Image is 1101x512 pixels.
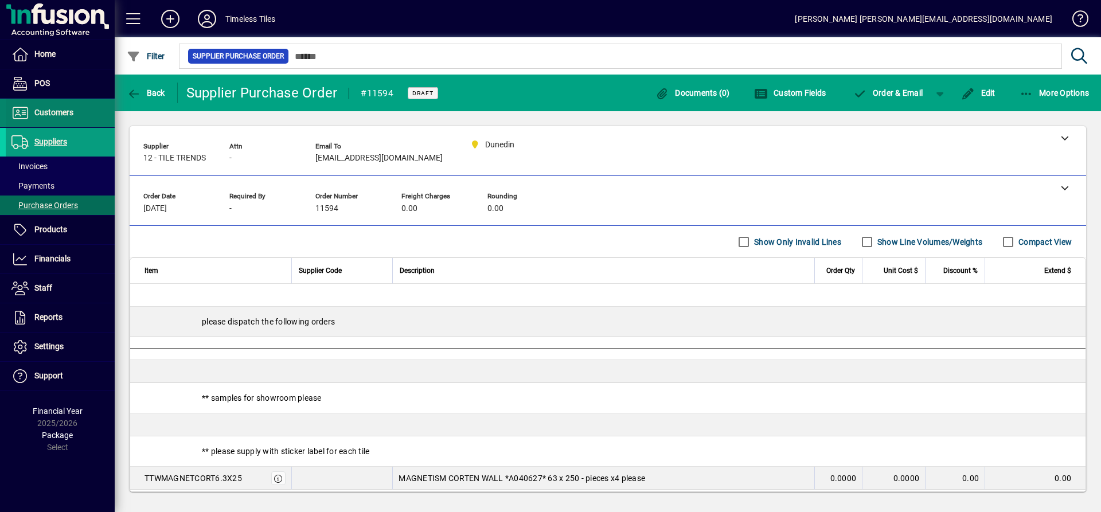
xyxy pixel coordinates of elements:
[6,362,115,390] a: Support
[754,88,826,97] span: Custom Fields
[130,436,1086,466] div: ** please supply with sticker label for each tile
[34,49,56,58] span: Home
[225,10,275,28] div: Timeless Tiles
[6,245,115,273] a: Financials
[862,467,925,490] td: 0.0000
[6,176,115,196] a: Payments
[399,472,645,484] span: MAGNETISM CORTEN WALL *A040627* 63 x 250 - pieces x4 please
[6,196,115,215] a: Purchase Orders
[34,312,63,322] span: Reports
[145,264,158,277] span: Item
[795,10,1052,28] div: [PERSON_NAME] [PERSON_NAME][EMAIL_ADDRESS][DOMAIN_NAME]
[6,216,115,244] a: Products
[145,472,242,484] div: TTWMAGNETCORT6.3X25
[315,204,338,213] span: 11594
[487,204,503,213] span: 0.00
[943,264,978,277] span: Discount %
[115,83,178,103] app-page-header-button: Back
[34,283,52,292] span: Staff
[752,236,841,248] label: Show Only Invalid Lines
[34,79,50,88] span: POS
[985,467,1086,490] td: 0.00
[412,89,434,97] span: Draft
[34,254,71,263] span: Financials
[875,236,982,248] label: Show Line Volumes/Weights
[11,162,48,171] span: Invoices
[229,204,232,213] span: -
[814,467,862,490] td: 0.0000
[884,264,918,277] span: Unit Cost $
[847,83,928,103] button: Order & Email
[42,431,73,440] span: Package
[193,50,284,62] span: Supplier Purchase Order
[229,154,232,163] span: -
[826,264,855,277] span: Order Qty
[127,88,165,97] span: Back
[127,52,165,61] span: Filter
[1020,88,1090,97] span: More Options
[34,137,67,146] span: Suppliers
[34,342,64,351] span: Settings
[6,274,115,303] a: Staff
[6,40,115,69] a: Home
[189,9,225,29] button: Profile
[124,83,168,103] button: Back
[853,88,923,97] span: Order & Email
[925,467,985,490] td: 0.00
[1044,264,1071,277] span: Extend $
[130,307,1086,337] div: please dispatch the following orders
[961,88,995,97] span: Edit
[958,83,998,103] button: Edit
[152,9,189,29] button: Add
[143,154,206,163] span: 12 - TILE TRENDS
[11,201,78,210] span: Purchase Orders
[655,88,730,97] span: Documents (0)
[143,204,167,213] span: [DATE]
[33,407,83,416] span: Financial Year
[653,83,733,103] button: Documents (0)
[130,383,1086,413] div: ** samples for showroom please
[34,108,73,117] span: Customers
[186,84,338,102] div: Supplier Purchase Order
[6,99,115,127] a: Customers
[315,154,443,163] span: [EMAIL_ADDRESS][DOMAIN_NAME]
[400,264,435,277] span: Description
[1064,2,1087,40] a: Knowledge Base
[124,46,168,67] button: Filter
[361,84,393,103] div: #11594
[6,333,115,361] a: Settings
[1016,236,1072,248] label: Compact View
[34,371,63,380] span: Support
[34,225,67,234] span: Products
[299,264,342,277] span: Supplier Code
[6,157,115,176] a: Invoices
[751,83,829,103] button: Custom Fields
[1017,83,1092,103] button: More Options
[401,204,417,213] span: 0.00
[6,303,115,332] a: Reports
[6,69,115,98] a: POS
[11,181,54,190] span: Payments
